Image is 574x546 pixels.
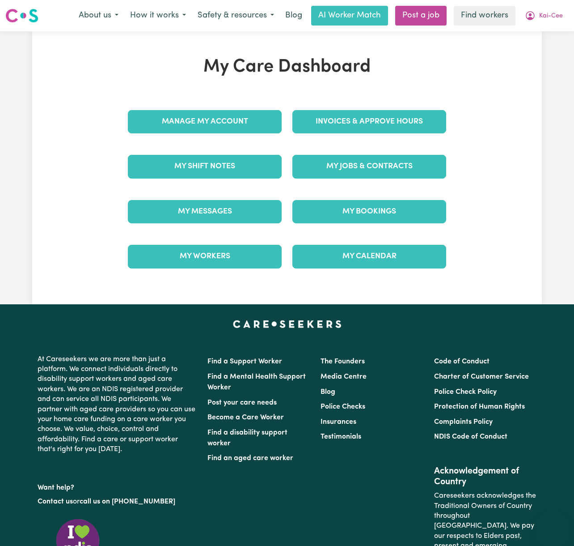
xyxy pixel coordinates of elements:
[80,498,175,505] a: call us on [PHONE_NUMBER]
[38,351,197,458] p: At Careseekers we are more than just a platform. We connect individuals directly to disability su...
[38,479,197,493] p: Want help?
[128,200,282,223] a: My Messages
[434,433,507,440] a: NDIS Code of Conduct
[280,6,308,26] a: Blog
[321,373,367,380] a: Media Centre
[434,388,497,396] a: Police Check Policy
[207,429,287,447] a: Find a disability support worker
[434,373,529,380] a: Charter of Customer Service
[292,155,446,178] a: My Jobs & Contracts
[519,6,569,25] button: My Account
[207,414,284,421] a: Become a Care Worker
[538,510,567,539] iframe: Button to launch messaging window
[38,493,197,510] p: or
[434,403,525,410] a: Protection of Human Rights
[207,358,282,365] a: Find a Support Worker
[321,388,335,396] a: Blog
[311,6,388,26] a: AI Worker Match
[73,6,124,25] button: About us
[5,8,38,24] img: Careseekers logo
[454,6,515,26] a: Find workers
[128,110,282,133] a: Manage My Account
[539,11,563,21] span: Kai-Cee
[128,155,282,178] a: My Shift Notes
[321,418,356,426] a: Insurances
[124,6,192,25] button: How it works
[292,200,446,223] a: My Bookings
[321,403,365,410] a: Police Checks
[233,320,342,328] a: Careseekers home page
[292,245,446,268] a: My Calendar
[395,6,447,26] a: Post a job
[122,56,452,78] h1: My Care Dashboard
[192,6,280,25] button: Safety & resources
[434,466,536,487] h2: Acknowledgement of Country
[207,399,277,406] a: Post your care needs
[207,455,293,462] a: Find an aged care worker
[321,358,365,365] a: The Founders
[128,245,282,268] a: My Workers
[207,373,306,391] a: Find a Mental Health Support Worker
[434,418,493,426] a: Complaints Policy
[434,358,490,365] a: Code of Conduct
[38,498,73,505] a: Contact us
[321,433,361,440] a: Testimonials
[5,5,38,26] a: Careseekers logo
[292,110,446,133] a: Invoices & Approve Hours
